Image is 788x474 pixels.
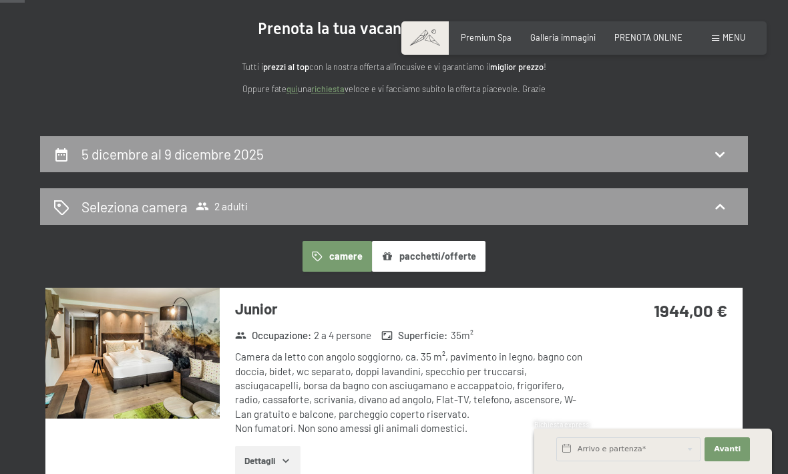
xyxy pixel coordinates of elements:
a: Galleria immagini [530,32,596,43]
button: pacchetti/offerte [372,241,485,272]
button: Avanti [705,437,750,461]
strong: miglior prezzo [490,61,544,72]
div: Camera da letto con angolo soggiorno, ca. 35 m², pavimento in legno, bagno con doccia, bidet, wc ... [235,350,586,435]
h2: Seleziona camera [81,197,188,216]
h2: 5 dicembre al 9 dicembre 2025 [81,146,264,162]
span: 2 a 4 persone [314,328,371,342]
span: 35 m² [451,328,473,342]
strong: 1944,00 € [654,300,727,320]
span: Menu [723,32,745,43]
img: mss_renderimg.php [45,288,220,419]
span: Richiesta express [534,421,589,429]
h3: Junior [235,298,586,319]
button: camere [303,241,372,272]
strong: Occupazione : [235,328,311,342]
p: Tutti i con la nostra offerta all'incusive e vi garantiamo il ! [127,60,661,73]
strong: Superficie : [381,328,447,342]
a: quì [286,83,298,94]
a: Premium Spa [461,32,512,43]
a: richiesta [311,83,345,94]
span: Prenota la tua vacanza da sogno online [258,19,530,38]
a: PRENOTA ONLINE [614,32,682,43]
span: 2 adulti [196,200,248,213]
p: Oppure fate una veloce e vi facciamo subito la offerta piacevole. Grazie [127,82,661,95]
strong: prezzi al top [263,61,309,72]
span: Avanti [714,444,741,455]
